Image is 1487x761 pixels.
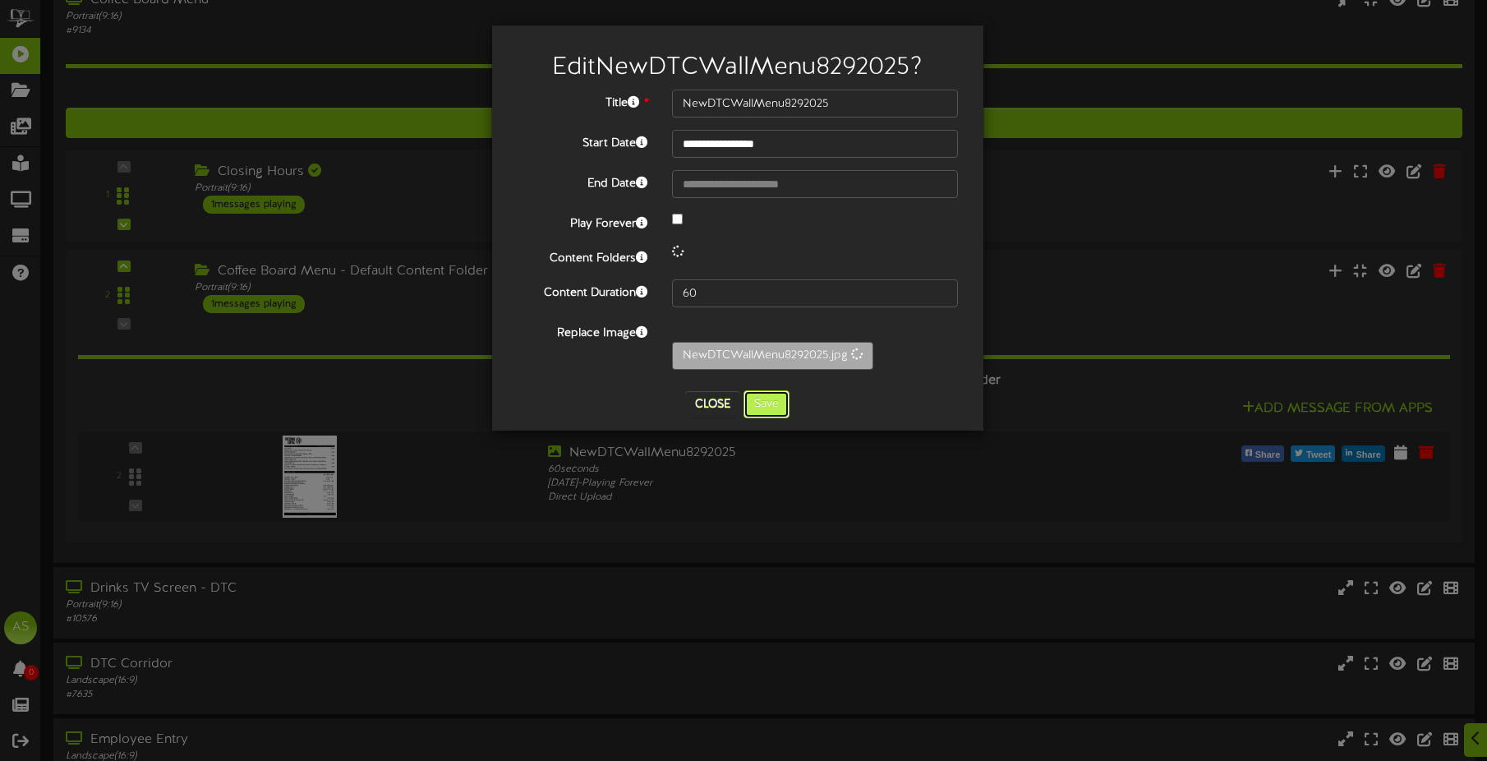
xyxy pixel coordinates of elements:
[504,320,660,342] label: Replace Image
[743,390,790,418] button: Save
[504,279,660,302] label: Content Duration
[685,391,740,417] button: Close
[672,279,959,307] input: 15
[672,90,959,118] input: Title
[504,130,660,152] label: Start Date
[504,210,660,233] label: Play Forever
[504,170,660,192] label: End Date
[517,54,959,81] h2: Edit NewDTCWallMenu8292025 ?
[504,90,660,112] label: Title
[504,245,660,267] label: Content Folders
